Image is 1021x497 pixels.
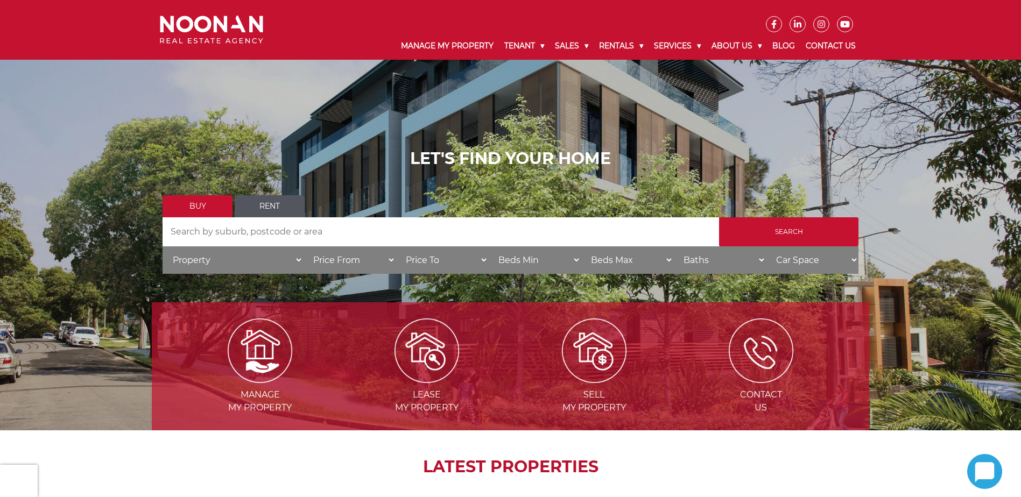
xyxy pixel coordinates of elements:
a: Rent [235,195,305,217]
a: Manage My Property [396,32,499,60]
span: Manage my Property [178,388,342,414]
input: Search by suburb, postcode or area [163,217,719,246]
img: ICONS [729,318,793,383]
a: ICONS ContactUs [679,345,843,413]
input: Search [719,217,858,246]
h2: LATEST PROPERTIES [179,457,842,477]
a: Services [649,32,706,60]
a: Contact Us [800,32,861,60]
a: Blog [767,32,800,60]
a: Sales [550,32,594,60]
span: Sell my Property [512,388,677,414]
span: Lease my Property [344,388,509,414]
a: Tenant [499,32,550,60]
a: Sell my property Sellmy Property [512,345,677,413]
a: Buy [163,195,233,217]
img: Lease my property [395,318,459,383]
a: Lease my property Leasemy Property [344,345,509,413]
img: Manage my Property [228,318,292,383]
span: Contact Us [679,388,843,414]
a: Manage my Property Managemy Property [178,345,342,413]
h1: LET'S FIND YOUR HOME [163,149,858,168]
img: Noonan Real Estate Agency [160,16,263,44]
a: About Us [706,32,767,60]
img: Sell my property [562,318,626,383]
a: Rentals [594,32,649,60]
